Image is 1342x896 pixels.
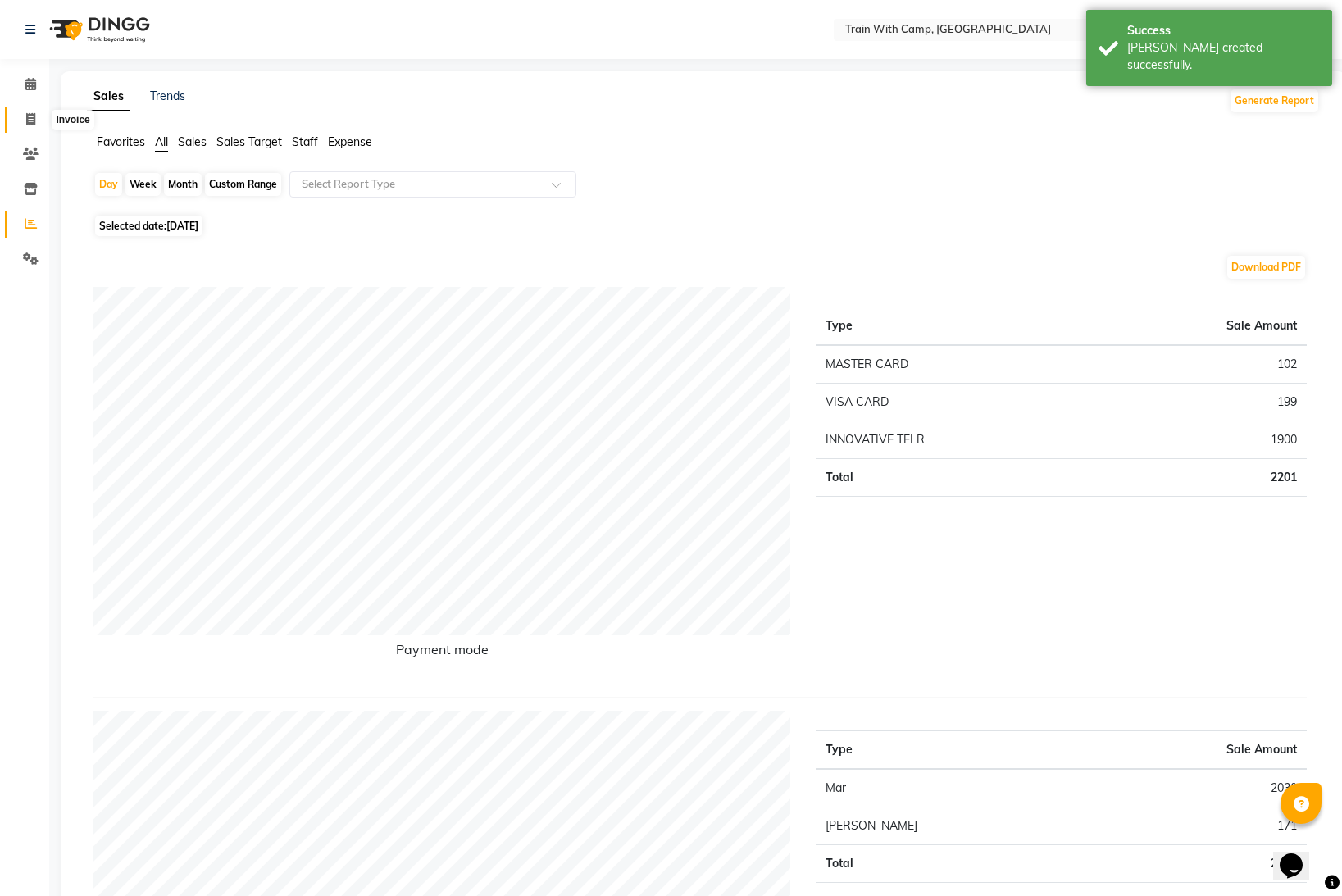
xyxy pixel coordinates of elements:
span: Expense [328,134,372,149]
span: Selected date: [95,216,202,236]
span: Staff [292,134,318,149]
td: 2030 [1087,769,1307,807]
td: 1900 [1095,421,1307,459]
a: Trends [150,89,185,103]
span: [DATE] [166,220,198,232]
td: Mar [816,769,1087,807]
th: Sale Amount [1095,307,1307,346]
span: All [155,134,168,149]
div: Success [1127,22,1320,39]
td: Total [816,459,1095,497]
a: Sales [87,82,130,111]
td: Total [816,845,1087,883]
span: Sales [178,134,207,149]
button: Download PDF [1227,256,1305,279]
div: Month [164,173,202,196]
div: Invoice [52,110,93,130]
td: [PERSON_NAME] [816,807,1087,845]
span: Sales Target [216,134,282,149]
td: VISA CARD [816,384,1095,421]
td: 199 [1095,384,1307,421]
div: Day [95,173,122,196]
img: logo [42,7,154,52]
td: 2201 [1095,459,1307,497]
td: 102 [1095,345,1307,384]
div: Custom Range [205,173,281,196]
th: Sale Amount [1087,731,1307,770]
td: 171 [1087,807,1307,845]
td: INNOVATIVE TELR [816,421,1095,459]
td: 2201 [1087,845,1307,883]
div: Bill created successfully. [1127,39,1320,74]
th: Type [816,307,1095,346]
button: Generate Report [1231,89,1318,112]
div: Week [125,173,161,196]
th: Type [816,731,1087,770]
iframe: chat widget [1273,830,1326,880]
span: Favorites [97,134,145,149]
h6: Payment mode [93,642,791,664]
td: MASTER CARD [816,345,1095,384]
